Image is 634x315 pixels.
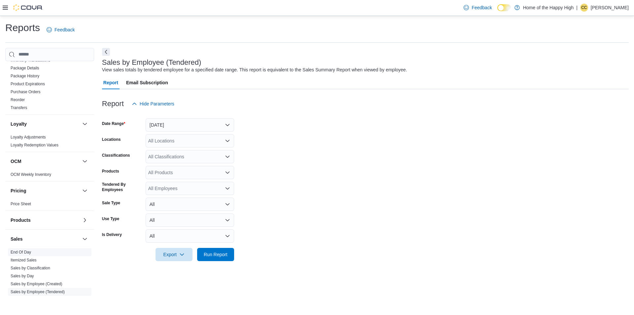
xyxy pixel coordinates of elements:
[591,4,629,12] p: [PERSON_NAME]
[11,73,39,79] span: Package History
[11,172,51,177] a: OCM Weekly Inventory
[11,187,26,194] h3: Pricing
[11,282,62,286] a: Sales by Employee (Created)
[54,26,75,33] span: Feedback
[11,158,80,165] button: OCM
[156,248,193,261] button: Export
[5,200,94,211] div: Pricing
[81,157,89,165] button: OCM
[11,201,31,207] span: Price Sheet
[102,216,119,221] label: Use Type
[11,121,80,127] button: Loyalty
[5,21,40,34] h1: Reports
[11,58,51,62] a: Inventory Transactions
[204,251,228,258] span: Run Report
[11,266,50,270] a: Sales by Classification
[225,154,230,159] button: Open list of options
[102,153,130,158] label: Classifications
[11,135,46,140] span: Loyalty Adjustments
[102,100,124,108] h3: Report
[11,105,27,110] a: Transfers
[44,23,77,36] a: Feedback
[581,4,587,12] span: CC
[81,216,89,224] button: Products
[102,48,110,56] button: Next
[103,76,118,89] span: Report
[11,202,31,206] a: Price Sheet
[11,250,31,255] a: End Of Day
[11,258,37,262] a: Itemized Sales
[81,120,89,128] button: Loyalty
[102,169,119,174] label: Products
[129,97,177,110] button: Hide Parameters
[225,186,230,191] button: Open list of options
[11,274,34,278] a: Sales by Day
[11,217,80,223] button: Products
[102,66,407,73] div: View sales totals by tendered employee for a specified date range. This report is equivalent to t...
[11,290,65,294] a: Sales by Employee (Tendered)
[5,17,94,114] div: Inventory
[11,236,80,242] button: Sales
[146,198,234,211] button: All
[102,200,120,206] label: Sale Type
[472,4,492,11] span: Feedback
[11,158,21,165] h3: OCM
[102,232,122,237] label: Is Delivery
[146,118,234,132] button: [DATE]
[11,98,25,102] a: Reorder
[11,217,31,223] h3: Products
[576,4,578,12] p: |
[11,89,41,95] span: Purchase Orders
[11,297,39,302] span: Sales by Invoice
[11,257,37,263] span: Itemized Sales
[140,100,174,107] span: Hide Parameters
[225,170,230,175] button: Open list of options
[11,90,41,94] a: Purchase Orders
[523,4,574,12] p: Home of the Happy High
[5,133,94,152] div: Loyalty
[11,142,58,148] span: Loyalty Redemption Values
[11,66,39,70] a: Package Details
[11,82,45,86] a: Product Expirations
[146,229,234,243] button: All
[126,76,168,89] span: Email Subscription
[159,248,189,261] span: Export
[497,4,511,11] input: Dark Mode
[11,265,50,271] span: Sales by Classification
[11,236,23,242] h3: Sales
[81,187,89,195] button: Pricing
[225,138,230,143] button: Open list of options
[11,135,46,139] a: Loyalty Adjustments
[11,121,27,127] h3: Loyalty
[11,250,31,255] span: End Of Day
[11,143,58,147] a: Loyalty Redemption Values
[5,171,94,181] div: OCM
[11,65,39,71] span: Package Details
[102,59,201,66] h3: Sales by Employee (Tendered)
[11,81,45,87] span: Product Expirations
[11,74,39,78] a: Package History
[461,1,494,14] a: Feedback
[102,137,121,142] label: Locations
[11,273,34,279] span: Sales by Day
[102,182,143,192] label: Tendered By Employees
[11,187,80,194] button: Pricing
[197,248,234,261] button: Run Report
[81,235,89,243] button: Sales
[580,4,588,12] div: Curtis Campbell
[146,214,234,227] button: All
[13,4,43,11] img: Cova
[102,121,125,126] label: Date Range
